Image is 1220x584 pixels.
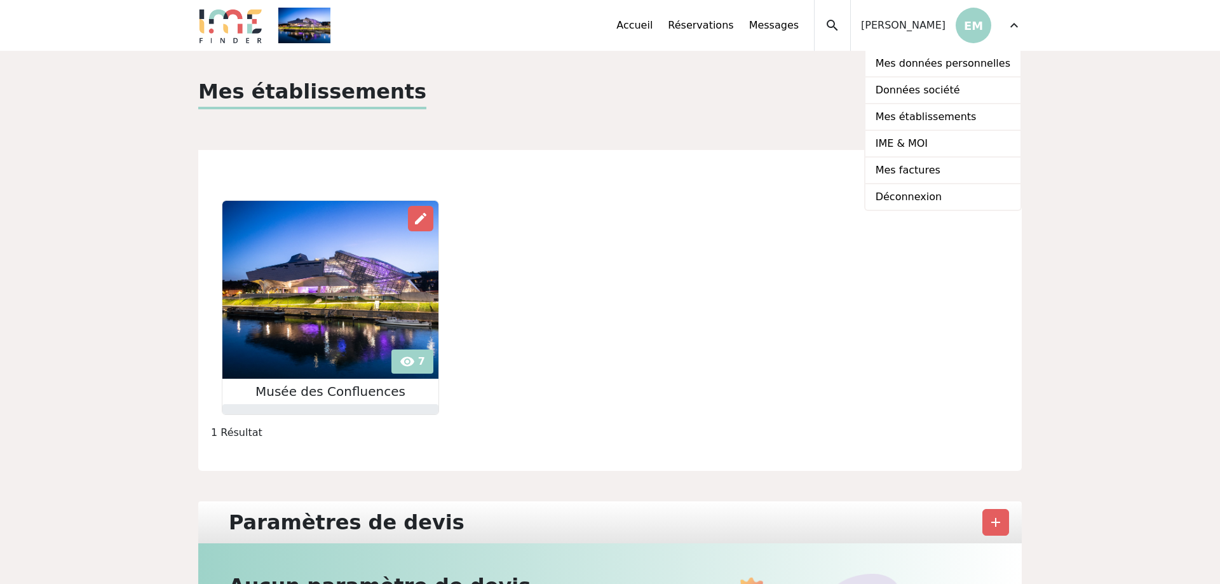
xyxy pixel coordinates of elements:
span: expand_more [1006,18,1022,33]
span: edit [413,211,428,226]
img: Logo.png [198,8,263,43]
a: Déconnexion [865,184,1020,210]
a: Mes factures [865,158,1020,184]
div: visibility 7 edit Musée des Confluences [222,200,439,415]
div: 1 Résultat [203,425,1017,440]
a: Réservations [668,18,733,33]
a: Mes établissements [865,104,1020,131]
span: [PERSON_NAME] [861,18,945,33]
a: Messages [749,18,799,33]
p: Mes établissements [198,76,426,109]
span: add [988,515,1003,530]
h2: Musée des Confluences [222,384,438,399]
a: IME & MOI [865,131,1020,158]
a: Accueil [616,18,653,33]
img: 1.jpg [222,201,438,379]
p: EM [956,8,991,43]
a: Données société [865,78,1020,104]
div: Paramètres de devis [221,506,472,538]
button: add [982,509,1009,536]
a: Mes données personnelles [865,51,1020,78]
span: search [825,18,840,33]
